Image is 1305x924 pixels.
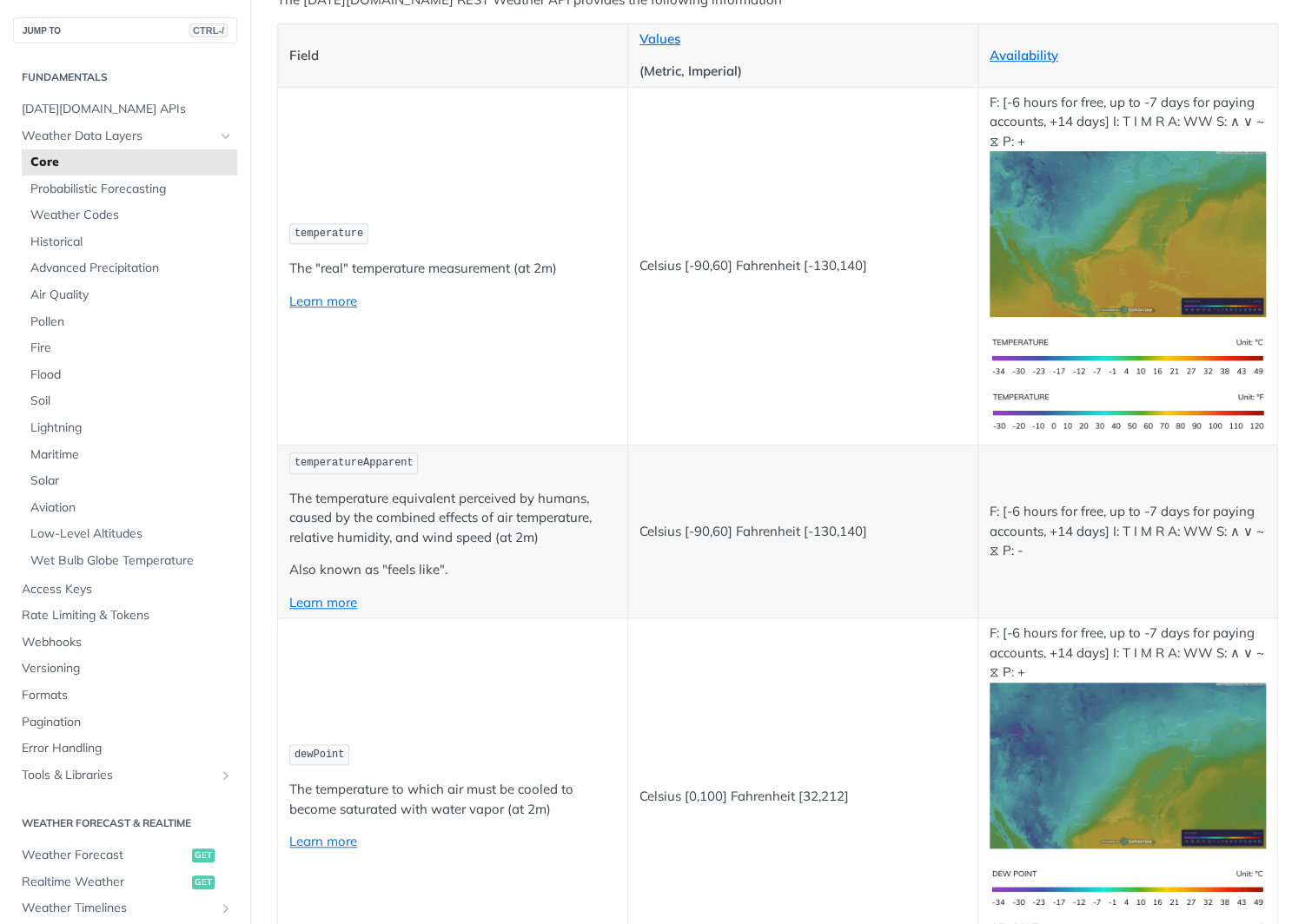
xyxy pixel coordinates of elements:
[219,129,233,143] button: Hide subpages for Weather Data Layers
[30,446,233,464] span: Maritime
[13,656,237,682] a: Versioning
[295,457,414,469] span: temperatureApparent
[22,388,237,414] a: Soil
[22,581,233,598] span: Access Keys
[22,767,215,784] span: Tools & Libraries
[22,442,237,468] a: Maritime
[22,415,237,441] a: Lightning
[639,30,680,47] a: Values
[289,489,616,548] p: The temperature equivalent perceived by humans, caused by the combined effects of air temperature...
[22,660,233,677] span: Versioning
[22,847,188,864] span: Weather Forecast
[22,900,215,917] span: Weather Timelines
[30,234,233,251] span: Historical
[13,815,237,831] h2: Weather Forecast & realtime
[30,340,233,357] span: Fire
[289,594,357,610] a: Learn more
[639,62,966,82] p: (Metric, Imperial)
[30,472,233,490] span: Solar
[13,762,237,789] a: Tools & LibrariesShow subpages for Tools & Libraries
[289,780,616,819] p: The temperature to which air must be cooled to become saturated with water vapor (at 2m)
[13,842,237,868] a: Weather Forecastget
[13,736,237,762] a: Error Handling
[22,874,188,891] span: Realtime Weather
[30,525,233,543] span: Low-Level Altitudes
[13,17,237,43] button: JUMP TOCTRL-/
[30,393,233,410] span: Soil
[13,69,237,85] h2: Fundamentals
[30,154,233,171] span: Core
[22,335,237,361] a: Fire
[22,229,237,255] a: Historical
[22,202,237,228] a: Weather Codes
[990,225,1266,241] span: Expand image
[22,468,237,494] a: Solar
[990,93,1266,317] p: F: [-6 hours for free, up to -7 days for paying accounts, +14 days] I: T I M R A: WW S: ∧ ∨ ~ ⧖ P: +
[13,630,237,656] a: Webhooks
[295,749,345,761] span: dewPoint
[990,756,1266,772] span: Expand image
[192,875,215,889] span: get
[990,502,1266,561] p: F: [-6 hours for free, up to -7 days for paying accounts, +14 days] I: T I M R A: WW S: ∧ ∨ ~ ⧖ P: -
[30,181,233,198] span: Probabilistic Forecasting
[22,362,237,388] a: Flood
[22,607,233,624] span: Rate Limiting & Tokens
[289,259,616,279] p: The "real" temperature measurement (at 2m)
[22,687,233,704] span: Formats
[22,101,233,118] span: [DATE][DOMAIN_NAME] APIs
[990,47,1058,63] a: Availability
[289,46,616,66] p: Field
[990,348,1266,365] span: Expand image
[13,123,237,149] a: Weather Data LayersHide subpages for Weather Data Layers
[22,128,215,145] span: Weather Data Layers
[990,624,1266,848] p: F: [-6 hours for free, up to -7 days for paying accounts, +14 days] I: T I M R A: WW S: ∧ ∨ ~ ⧖ P: +
[30,419,233,437] span: Lightning
[22,176,237,202] a: Probabilistic Forecasting
[639,787,966,807] p: Celsius [0,100] Fahrenheit [32,212]
[22,714,233,731] span: Pagination
[639,256,966,276] p: Celsius [-90,60] Fahrenheit [-130,140]
[289,833,357,849] a: Learn more
[30,313,233,331] span: Pollen
[13,96,237,122] a: [DATE][DOMAIN_NAME] APIs
[192,848,215,862] span: get
[189,23,228,37] span: CTRL-/
[22,282,237,308] a: Air Quality
[13,577,237,603] a: Access Keys
[13,869,237,895] a: Realtime Weatherget
[289,293,357,309] a: Learn more
[13,895,237,921] a: Weather TimelinesShow subpages for Weather Timelines
[30,260,233,277] span: Advanced Precipitation
[990,402,1266,419] span: Expand image
[22,495,237,521] a: Aviation
[13,603,237,629] a: Rate Limiting & Tokens
[30,552,233,570] span: Wet Bulb Globe Temperature
[22,634,233,651] span: Webhooks
[295,228,363,240] span: temperature
[22,309,237,335] a: Pollen
[13,709,237,736] a: Pagination
[22,548,237,574] a: Wet Bulb Globe Temperature
[22,740,233,757] span: Error Handling
[22,149,237,175] a: Core
[30,287,233,304] span: Air Quality
[990,879,1266,895] span: Expand image
[219,901,233,915] button: Show subpages for Weather Timelines
[289,560,616,580] p: Also known as "feels like".
[13,683,237,709] a: Formats
[22,521,237,547] a: Low-Level Altitudes
[219,769,233,782] button: Show subpages for Tools & Libraries
[30,499,233,517] span: Aviation
[30,207,233,224] span: Weather Codes
[22,255,237,281] a: Advanced Precipitation
[639,522,966,542] p: Celsius [-90,60] Fahrenheit [-130,140]
[30,366,233,384] span: Flood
